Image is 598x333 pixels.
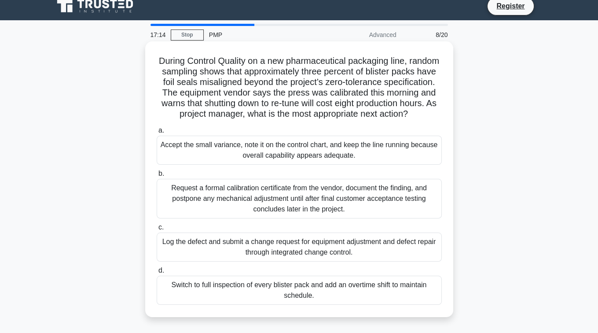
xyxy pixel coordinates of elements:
[204,26,325,44] div: PMP
[158,170,164,177] span: b.
[402,26,453,44] div: 8/20
[491,0,530,11] a: Register
[158,266,164,274] span: d.
[157,136,442,165] div: Accept the small variance, note it on the control chart, and keep the line running because overal...
[156,55,443,120] h5: During Control Quality on a new pharmaceutical packaging line, random sampling shows that approxi...
[171,30,204,41] a: Stop
[158,223,164,231] span: c.
[158,126,164,134] span: a.
[325,26,402,44] div: Advanced
[157,276,442,305] div: Switch to full inspection of every blister pack and add an overtime shift to maintain schedule.
[157,179,442,218] div: Request a formal calibration certificate from the vendor, document the finding, and postpone any ...
[145,26,171,44] div: 17:14
[157,233,442,262] div: Log the defect and submit a change request for equipment adjustment and defect repair through int...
